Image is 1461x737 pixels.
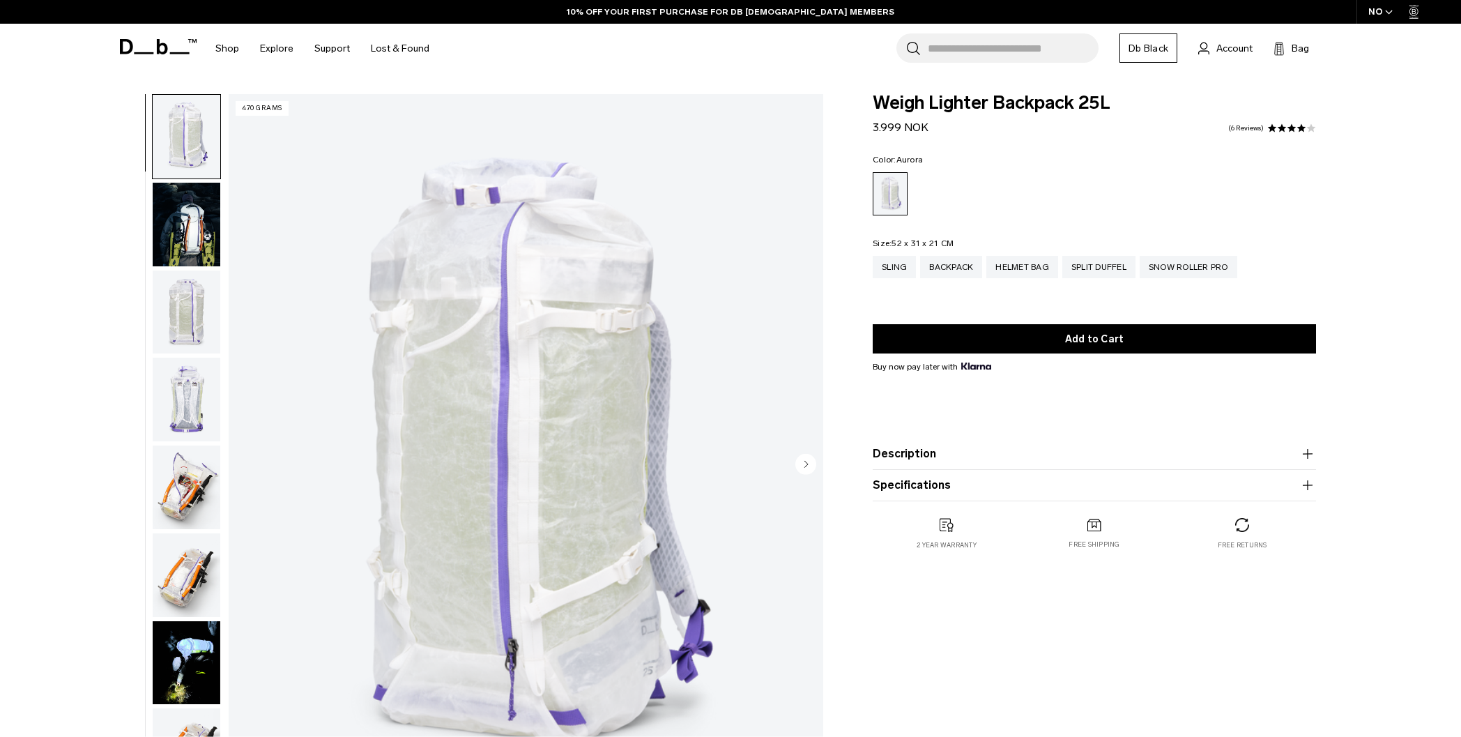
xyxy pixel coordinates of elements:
a: Sling [873,256,916,278]
img: Weigh_Lighter_Backpack_25L_Lifestyle_new.png [153,183,220,266]
a: Snow Roller Pro [1140,256,1237,278]
img: Weigh_Lighter_Backpack_25L_3.png [153,358,220,441]
span: Weigh Lighter Backpack 25L [873,94,1316,112]
a: Account [1198,40,1253,56]
img: Weigh_Lighter_Backpack_25L_4.png [153,446,220,529]
span: 52 x 31 x 21 CM [892,238,954,248]
a: Backpack [920,256,982,278]
span: 3.999 NOK [873,121,928,134]
a: 10% OFF YOUR FIRST PURCHASE FOR DB [DEMOGRAPHIC_DATA] MEMBERS [567,6,894,18]
img: Weigh_Lighter_Backpack_25L_1.png [153,95,220,178]
span: Bag [1292,41,1309,56]
a: Split Duffel [1062,256,1135,278]
img: Weigh Lighter Backpack 25L Aurora [153,621,220,705]
button: Specifications [873,477,1316,494]
span: Aurora [896,155,924,165]
button: Weigh_Lighter_Backpack_25L_4.png [152,445,221,530]
a: 6 reviews [1228,125,1264,132]
button: Weigh_Lighter_Backpack_25L_1.png [152,94,221,179]
p: 470 grams [236,101,289,116]
button: Weigh Lighter Backpack 25L Aurora [152,621,221,706]
button: Add to Cart [873,324,1316,354]
p: 2 year warranty [917,540,977,550]
a: Lost & Found [371,24,429,73]
a: Support [314,24,350,73]
p: Free shipping [1069,540,1119,549]
nav: Main Navigation [205,24,440,73]
a: Db Black [1119,33,1177,63]
legend: Color: [873,155,923,164]
button: Weigh_Lighter_Backpack_25L_2.png [152,270,221,355]
a: Shop [215,24,239,73]
button: Next slide [795,453,816,477]
span: Buy now pay later with [873,360,991,373]
a: Aurora [873,172,908,215]
img: Weigh_Lighter_Backpack_25L_2.png [153,271,220,354]
button: Weigh_Lighter_Backpack_25L_3.png [152,357,221,442]
button: Weigh_Lighter_Backpack_25L_Lifestyle_new.png [152,182,221,267]
legend: Size: [873,239,954,248]
a: Helmet Bag [986,256,1058,278]
img: {"height" => 20, "alt" => "Klarna"} [961,363,991,370]
button: Bag [1273,40,1309,56]
span: Account [1216,41,1253,56]
button: Description [873,446,1316,462]
button: Weigh_Lighter_Backpack_25L_5.png [152,533,221,618]
a: Explore [260,24,293,73]
p: Free returns [1218,540,1267,550]
img: Weigh_Lighter_Backpack_25L_5.png [153,533,220,617]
